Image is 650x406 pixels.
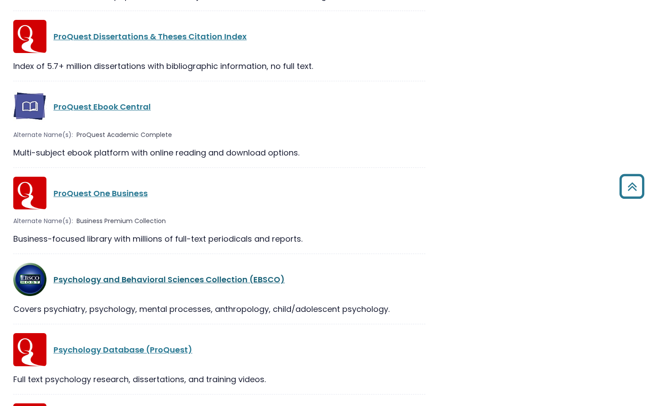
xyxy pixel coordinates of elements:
[13,147,425,159] div: Multi-subject ebook platform with online reading and download options.
[54,31,247,42] a: ProQuest Dissertations & Theses Citation Index
[76,130,172,140] span: ProQuest Academic Complete
[13,303,425,315] div: Covers psychiatry, psychology, mental processes, anthropology, child/adolescent psychology.
[54,344,192,355] a: Psychology Database (ProQuest)
[76,216,166,226] span: Business Premium Collection
[54,274,285,285] a: Psychology and Behavioral Sciences Collection (EBSCO)
[54,188,148,199] a: ProQuest One Business
[13,130,73,140] span: Alternate Name(s):
[616,178,648,194] a: Back to Top
[13,233,425,245] div: Business-focused library with millions of full-text periodicals and reports.
[13,373,425,385] div: Full text psychology research, dissertations, and training videos.
[54,101,151,112] a: ProQuest Ebook Central
[13,216,73,226] span: Alternate Name(s):
[13,60,425,72] div: Index of 5.7+ million dissertations with bibliographic information, no full text.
